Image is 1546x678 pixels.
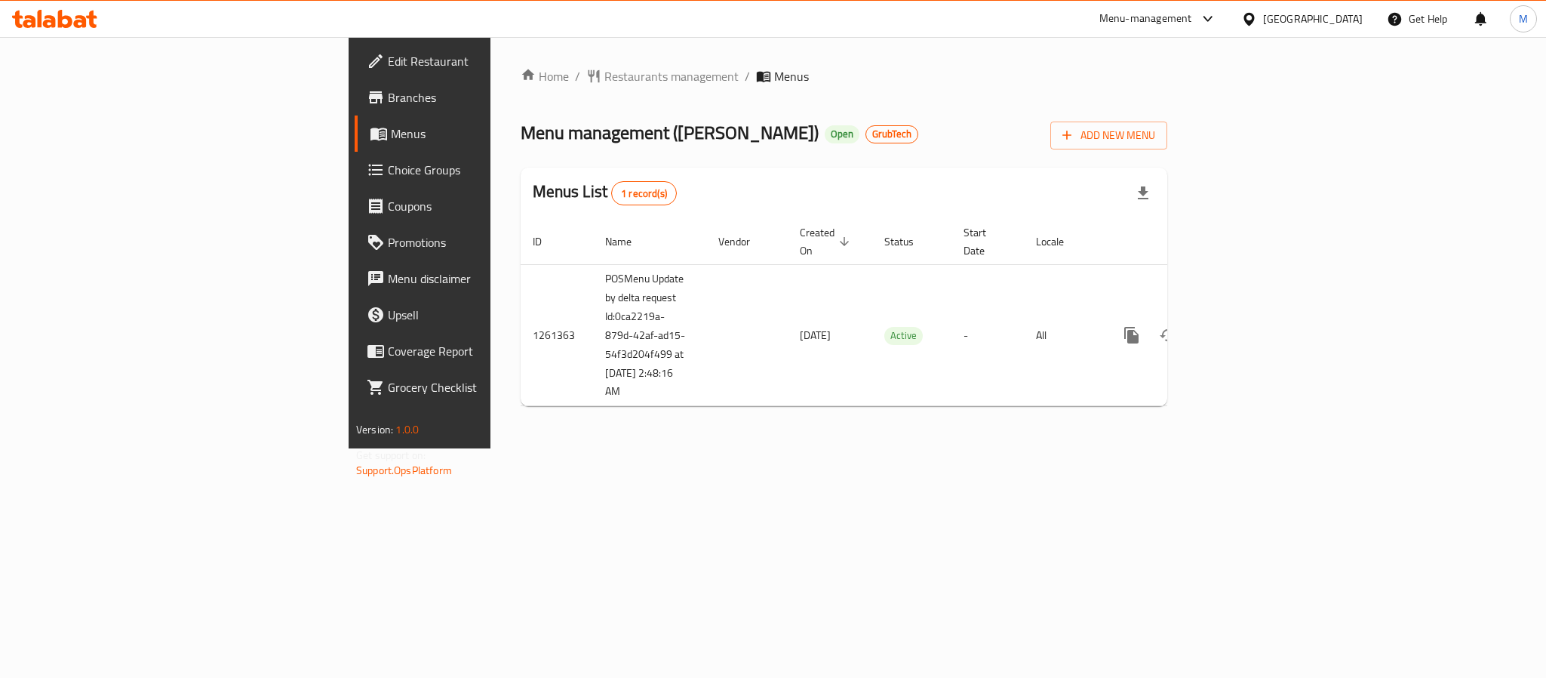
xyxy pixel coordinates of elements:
span: Menus [774,67,809,85]
td: - [951,264,1024,406]
button: Add New Menu [1050,122,1167,149]
div: Export file [1125,175,1161,211]
a: Branches [355,79,607,116]
td: POSMenu Update by delta request Id:0ca2219a-879d-42af-ad15-54f3d204f499 at [DATE] 2:48:16 AM [593,264,706,406]
span: Start Date [964,223,1006,260]
span: Status [884,233,933,251]
a: Menus [355,116,607,152]
span: M [1519,11,1528,27]
div: Active [884,327,923,345]
button: more [1114,317,1150,353]
a: Promotions [355,224,607,260]
span: Coupons [388,197,595,215]
span: Version: [356,420,393,439]
a: Support.OpsPlatform [356,461,452,480]
button: Change Status [1150,317,1186,353]
span: Edit Restaurant [388,52,595,70]
a: Restaurants management [586,67,739,85]
h2: Menus List [533,180,677,205]
span: Choice Groups [388,161,595,179]
span: Name [605,233,651,251]
span: 1 record(s) [612,186,676,201]
td: All [1024,264,1102,406]
span: Created On [800,223,854,260]
a: Menu disclaimer [355,260,607,297]
span: Branches [388,88,595,106]
nav: breadcrumb [521,67,1167,85]
li: / [745,67,750,85]
a: Edit Restaurant [355,43,607,79]
span: 1.0.0 [395,420,419,439]
a: Upsell [355,297,607,333]
span: Menus [391,125,595,143]
div: [GEOGRAPHIC_DATA] [1263,11,1363,27]
span: [DATE] [800,325,831,345]
span: Promotions [388,233,595,251]
span: GrubTech [866,128,917,140]
span: Active [884,327,923,344]
div: Open [825,125,859,143]
span: Upsell [388,306,595,324]
span: Add New Menu [1062,126,1155,145]
span: Menu management ( [PERSON_NAME] ) [521,116,819,149]
a: Coupons [355,188,607,224]
a: Grocery Checklist [355,369,607,405]
th: Actions [1102,219,1271,265]
span: Coverage Report [388,342,595,360]
span: Grocery Checklist [388,378,595,396]
span: ID [533,233,561,251]
span: Vendor [718,233,770,251]
span: Restaurants management [604,67,739,85]
div: Menu-management [1099,10,1192,28]
span: Get support on: [356,445,426,465]
span: Locale [1036,233,1083,251]
span: Menu disclaimer [388,270,595,288]
a: Choice Groups [355,152,607,188]
div: Total records count [611,181,677,205]
a: Coverage Report [355,333,607,369]
table: enhanced table [521,219,1271,407]
span: Open [825,128,859,140]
